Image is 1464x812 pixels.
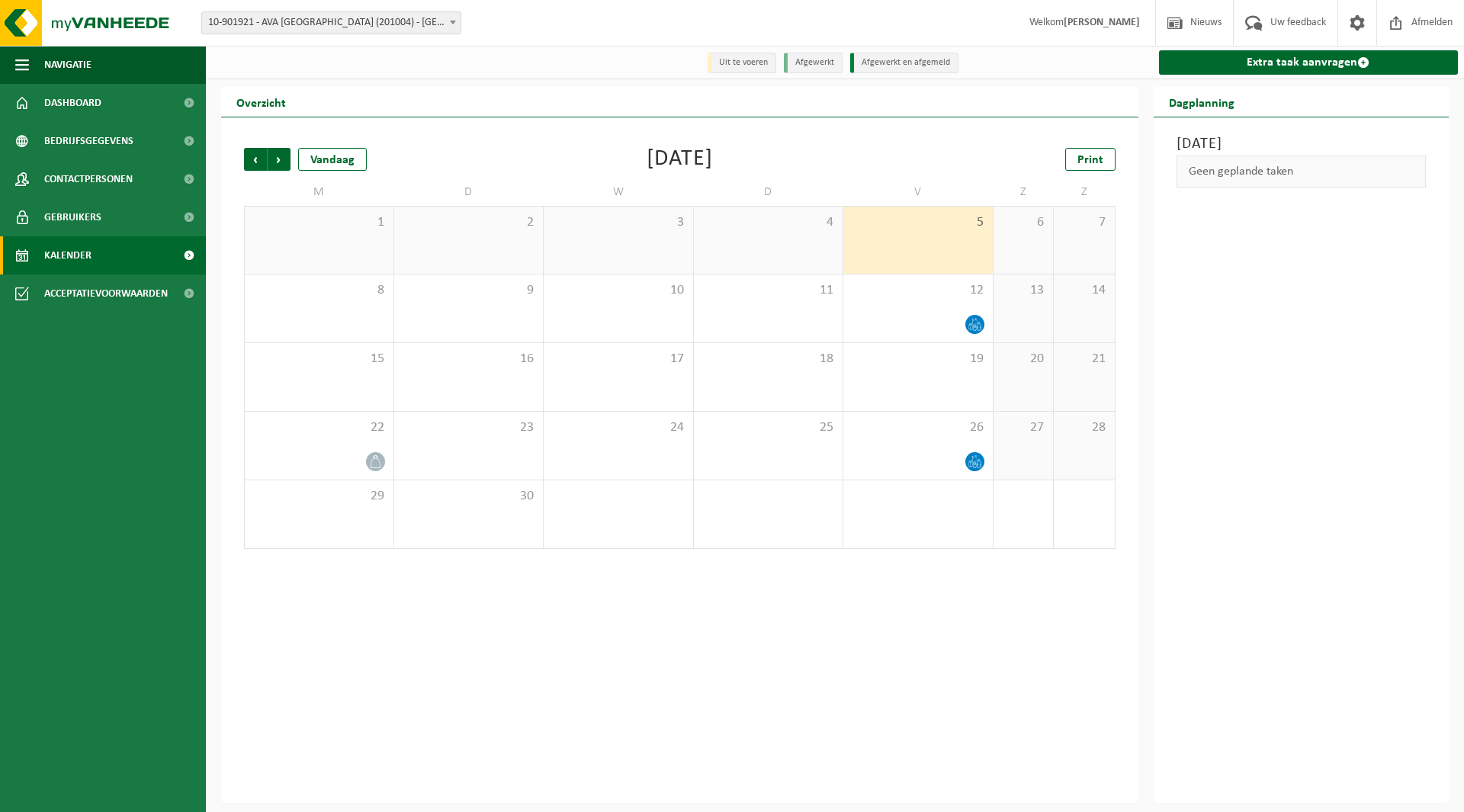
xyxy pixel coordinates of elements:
[244,148,267,171] span: Vorige
[1065,148,1116,171] a: Print
[402,488,536,505] span: 30
[708,53,776,73] li: Uit te voeren
[1154,87,1250,117] h2: Dagplanning
[694,178,844,206] td: D
[44,122,133,160] span: Bedrijfsgegevens
[1061,351,1106,367] span: 21
[402,282,536,299] span: 9
[843,178,994,206] td: V
[252,282,386,299] span: 8
[402,351,536,367] span: 16
[784,53,843,73] li: Afgewerkt
[701,214,836,231] span: 4
[44,236,91,274] span: Kalender
[1077,154,1103,166] span: Print
[268,148,291,171] span: Volgende
[701,351,836,367] span: 18
[44,84,101,122] span: Dashboard
[851,214,985,231] span: 5
[701,282,836,299] span: 11
[394,178,544,206] td: D
[701,419,836,436] span: 25
[1061,282,1106,299] span: 14
[44,46,91,84] span: Navigatie
[1001,282,1046,299] span: 13
[1054,178,1115,206] td: Z
[1061,214,1106,231] span: 7
[1177,156,1427,188] div: Geen geplande taken
[44,198,101,236] span: Gebruikers
[1001,419,1046,436] span: 27
[252,488,386,505] span: 29
[44,274,168,313] span: Acceptatievoorwaarden
[252,419,386,436] span: 22
[851,282,985,299] span: 12
[551,351,685,367] span: 17
[402,214,536,231] span: 2
[202,12,461,34] span: 10-901921 - AVA ANTWERPEN (201004) - ANTWERPEN
[551,214,685,231] span: 3
[244,178,394,206] td: M
[1159,50,1459,75] a: Extra taak aanvragen
[851,351,985,367] span: 19
[1001,214,1046,231] span: 6
[221,87,301,117] h2: Overzicht
[1061,419,1106,436] span: 28
[544,178,694,206] td: W
[850,53,958,73] li: Afgewerkt en afgemeld
[851,419,985,436] span: 26
[402,419,536,436] span: 23
[647,148,713,171] div: [DATE]
[994,178,1055,206] td: Z
[1177,133,1427,156] h3: [DATE]
[551,282,685,299] span: 10
[551,419,685,436] span: 24
[252,351,386,367] span: 15
[1001,351,1046,367] span: 20
[252,214,386,231] span: 1
[1064,17,1140,28] strong: [PERSON_NAME]
[44,160,133,198] span: Contactpersonen
[201,11,461,34] span: 10-901921 - AVA ANTWERPEN (201004) - ANTWERPEN
[298,148,367,171] div: Vandaag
